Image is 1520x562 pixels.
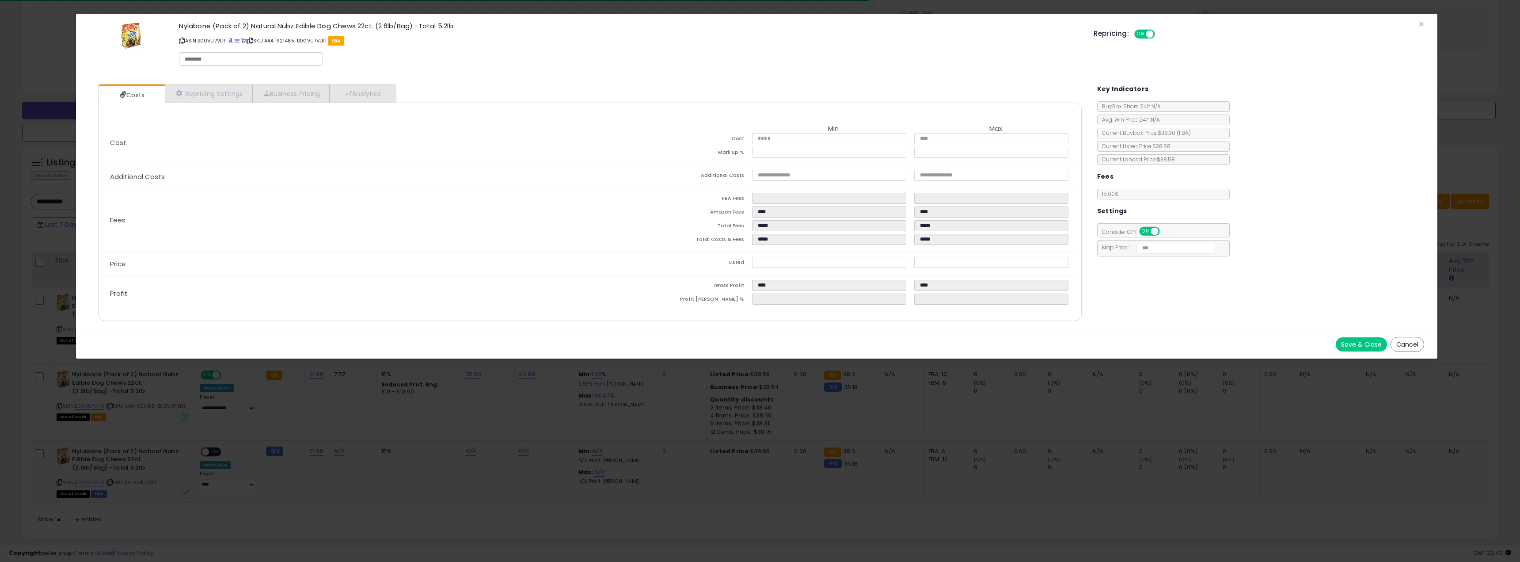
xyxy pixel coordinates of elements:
th: Min [752,125,914,133]
p: Fees [103,217,590,224]
td: Mark up % [590,147,752,161]
a: Costs [99,86,164,104]
span: Map Price: [1098,244,1216,251]
img: 51Tjy7Bk-kL._SL60_.jpg [121,23,141,49]
span: Current Landed Price: $38.58 [1098,156,1175,163]
td: Total Fees [590,220,752,234]
span: $38.30 [1158,129,1191,137]
h3: Nylabone (Pack of 2) Natural Nubz Edible Dog Chews 22ct. (2.6lb/Bag) -Total 5.2lb [179,23,1080,29]
h5: Settings [1097,206,1127,217]
span: ON [1135,31,1146,38]
span: ON [1140,228,1151,235]
p: Price [103,260,590,268]
td: Cost [590,133,752,147]
span: Avg. Win Price 24h: N/A [1098,116,1160,123]
a: All offer listings [235,37,239,44]
td: FBA Fees [590,193,752,206]
span: Current Listed Price: $38.58 [1098,142,1170,150]
button: Save & Close [1336,337,1387,352]
h5: Fees [1097,171,1114,182]
span: FBA [328,36,344,46]
td: Listed [590,257,752,271]
th: Max [914,125,1076,133]
p: ASIN: B00VU7VLRI | SKU: AAA-921485-B00VU7VLRI [179,34,1080,48]
h5: Key Indicators [1097,84,1149,95]
span: OFF [1158,228,1172,235]
span: BuyBox Share 24h: N/A [1098,103,1161,110]
a: Analytics [330,84,395,103]
p: Additional Costs [103,173,590,180]
p: Profit [103,290,590,297]
td: Additional Costs [590,170,752,184]
a: Business Pricing [252,84,330,103]
td: Profit [PERSON_NAME] % [590,294,752,307]
a: Repricing Settings [165,84,252,103]
a: BuyBox page [228,37,233,44]
a: Your listing only [241,37,246,44]
h5: Repricing: [1094,30,1129,37]
td: Gross Profit [590,280,752,294]
span: Current Buybox Price: [1098,129,1191,137]
span: ( FBA ) [1177,129,1191,137]
span: OFF [1154,31,1168,38]
td: Total Costs & Fees [590,234,752,248]
p: Cost [103,139,590,146]
button: Cancel [1391,337,1424,352]
span: × [1418,18,1424,31]
td: Amazon Fees [590,206,752,220]
span: 15.00 % [1102,190,1118,198]
span: Consider CPT: [1098,228,1171,236]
